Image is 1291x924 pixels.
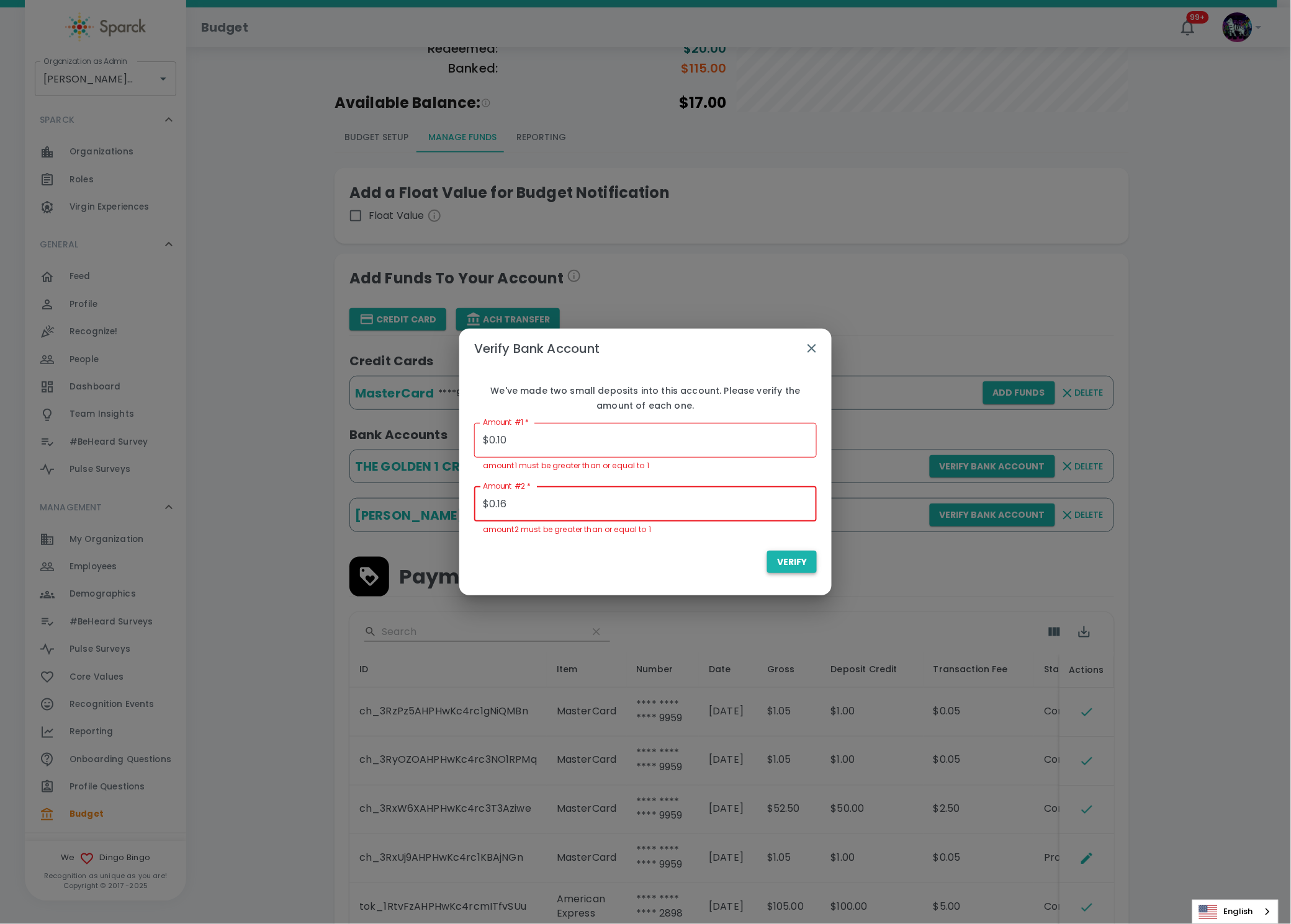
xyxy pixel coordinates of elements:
[1193,900,1278,923] a: English
[474,487,817,522] input: Enter Amount #2
[777,554,807,570] span: Verify
[483,481,531,492] label: Amount #2 *
[483,523,808,536] p: amount2 must be greater than or equal to 1
[1192,900,1279,924] div: Language
[474,423,817,458] input: Enter Amount #1
[459,329,832,368] h2: Verify Bank Account
[491,384,801,412] span: We've made two small deposits into this account. Please verify the amount of each one.
[767,551,817,574] button: Verify
[483,460,808,472] p: amount1 must be greater than or equal to 1
[483,417,529,428] label: Amount #1 *
[1192,900,1279,924] aside: Language selected: English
